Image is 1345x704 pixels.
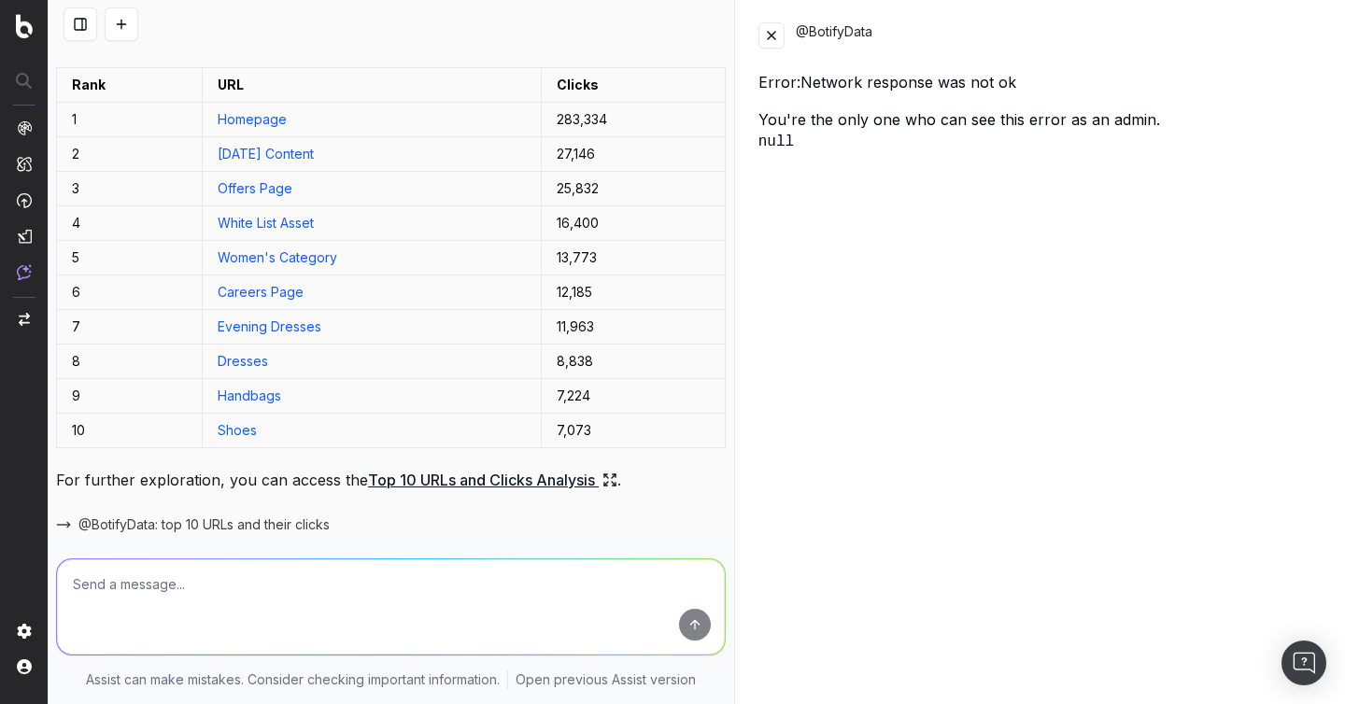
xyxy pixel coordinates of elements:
[542,241,725,275] td: 13,773
[56,515,352,534] button: @BotifyData: top 10 URLs and their clicks
[56,467,726,493] p: For further exploration, you can access the .
[542,137,725,172] td: 27,146
[57,68,203,103] td: Rank
[57,137,203,172] td: 2
[17,264,32,280] img: Assist
[542,103,725,137] td: 283,334
[218,111,287,127] a: Homepage
[57,414,203,448] td: 10
[57,241,203,275] td: 5
[542,206,725,241] td: 16,400
[542,275,725,310] td: 12,185
[57,103,203,137] td: 1
[1281,641,1326,685] div: Open Intercom Messenger
[542,68,725,103] td: Clicks
[17,120,32,135] img: Analytics
[17,156,32,172] img: Intelligence
[16,14,33,38] img: Botify logo
[86,670,500,689] p: Assist can make mistakes. Consider checking important information.
[57,206,203,241] td: 4
[542,414,725,448] td: 7,073
[542,310,725,345] td: 11,963
[17,192,32,208] img: Activation
[758,71,1323,93] div: Error: Network response was not ok
[758,131,1323,153] pre: null
[57,345,203,379] td: 8
[796,22,1323,49] div: @BotifyData
[542,172,725,206] td: 25,832
[218,422,257,438] a: Shoes
[218,387,281,403] a: Handbags
[368,467,617,493] a: Top 10 URLs and Clicks Analysis
[542,345,725,379] td: 8,838
[57,379,203,414] td: 9
[516,670,696,689] a: Open previous Assist version
[17,659,32,674] img: My account
[542,379,725,414] td: 7,224
[218,318,321,334] a: Evening Dresses
[57,172,203,206] td: 3
[19,313,30,326] img: Switch project
[57,310,203,345] td: 7
[218,180,292,196] a: Offers Page
[78,515,330,534] span: @BotifyData: top 10 URLs and their clicks
[218,249,337,265] a: Women's Category
[218,353,268,369] a: Dresses
[218,284,304,300] a: Careers Page
[202,68,541,103] td: URL
[218,215,314,231] a: White List Asset
[57,275,203,310] td: 6
[17,624,32,639] img: Setting
[218,146,314,162] a: [DATE] Content
[758,108,1323,153] div: You're the only one who can see this error as an admin.
[17,229,32,244] img: Studio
